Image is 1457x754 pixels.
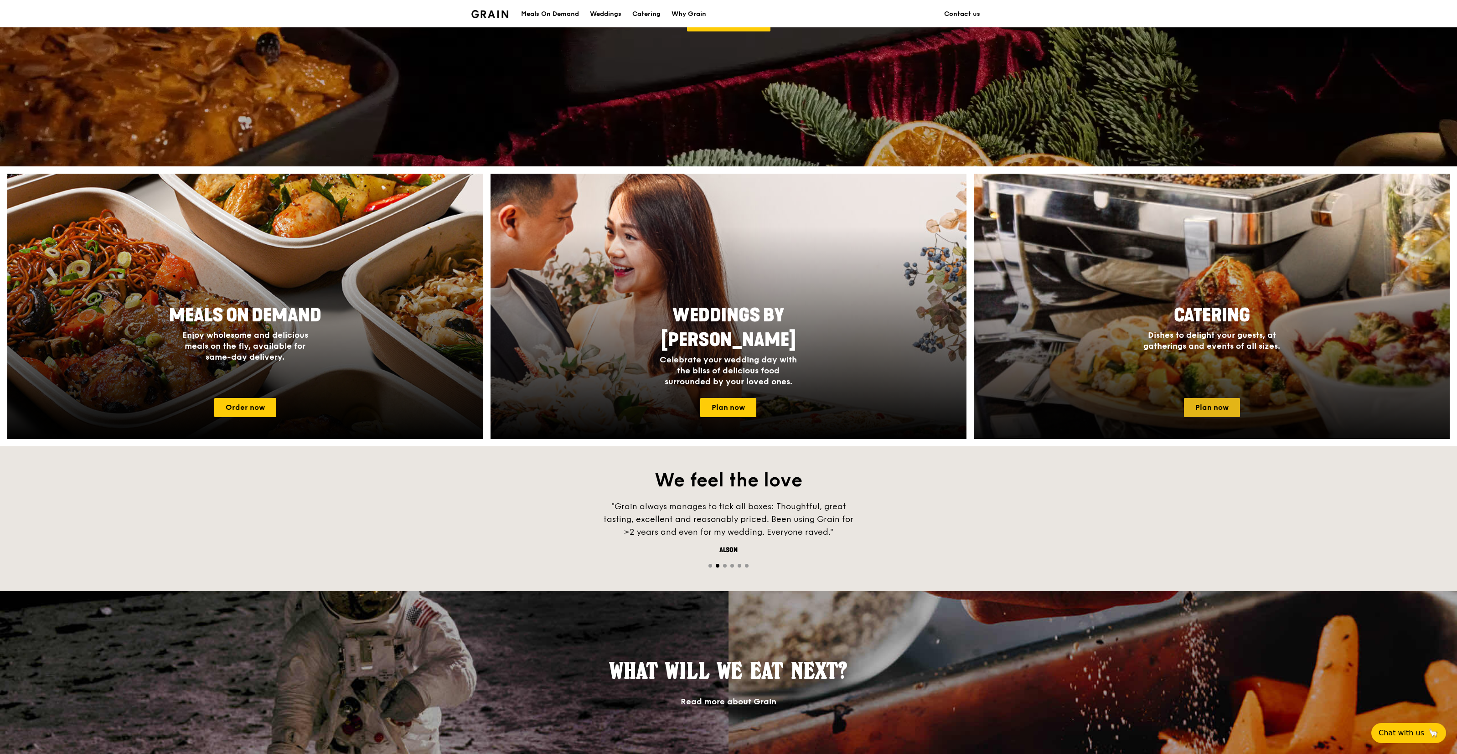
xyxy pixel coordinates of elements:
span: What will we eat next? [610,657,847,684]
a: Why Grain [666,0,712,28]
span: Enjoy wholesome and delicious meals on the fly, available for same-day delivery. [182,330,308,362]
span: Go to slide 2 [716,564,719,568]
span: Chat with us [1379,728,1424,739]
a: Order now [214,398,276,417]
a: Read more about Grain [681,697,776,707]
button: Chat with us🦙 [1371,723,1446,743]
div: Meals On Demand [521,0,579,28]
a: Catering [627,0,666,28]
span: Celebrate your wedding day with the bliss of delicious food surrounded by your loved ones. [660,355,797,387]
span: Weddings by [PERSON_NAME] [661,305,796,351]
a: Weddings [584,0,627,28]
div: Alson [592,546,865,555]
span: Catering [1174,305,1250,326]
div: Why Grain [672,0,706,28]
span: Go to slide 6 [745,564,749,568]
span: Go to slide 4 [730,564,734,568]
a: Weddings by [PERSON_NAME]Celebrate your wedding day with the bliss of delicious food surrounded b... [491,174,966,439]
span: Dishes to delight your guests, at gatherings and events of all sizes. [1143,330,1280,351]
a: Meals On DemandEnjoy wholesome and delicious meals on the fly, available for same-day delivery.Or... [7,174,483,439]
img: meals-on-demand-card.d2b6f6db.png [7,174,483,439]
div: "Grain always manages to tick all boxes: Thoughtful, great tasting, excellent and reasonably pric... [592,500,865,538]
span: Meals On Demand [169,305,321,326]
span: 🦙 [1428,728,1439,739]
span: Go to slide 1 [708,564,712,568]
img: Grain [471,10,508,18]
span: Go to slide 3 [723,564,727,568]
div: Weddings [590,0,621,28]
a: Plan now [1184,398,1240,417]
a: CateringDishes to delight your guests, at gatherings and events of all sizes.Plan now [974,174,1450,439]
div: Catering [632,0,661,28]
img: weddings-card.4f3003b8.jpg [491,174,966,439]
a: Plan now [700,398,756,417]
a: Contact us [939,0,986,28]
span: Go to slide 5 [738,564,741,568]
